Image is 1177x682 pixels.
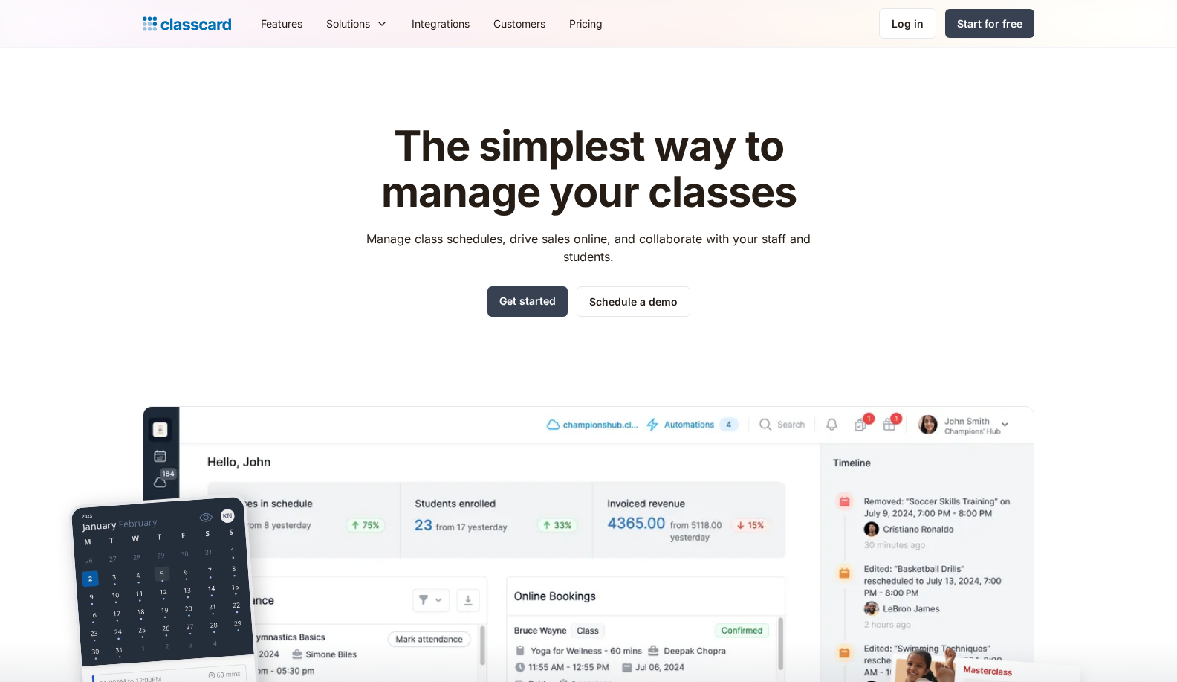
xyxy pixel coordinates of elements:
a: Log in [879,8,936,39]
div: Solutions [326,16,370,31]
div: Solutions [314,7,400,40]
div: Log in [892,16,924,31]
h1: The simplest way to manage your classes [353,123,825,215]
p: Manage class schedules, drive sales online, and collaborate with your staff and students. [353,230,825,266]
a: Schedule a demo [577,286,690,317]
a: Features [249,7,314,40]
a: Pricing [557,7,615,40]
a: home [143,13,231,34]
a: Get started [487,286,568,317]
a: Start for free [945,9,1034,38]
div: Start for free [957,16,1022,31]
a: Integrations [400,7,481,40]
a: Customers [481,7,557,40]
